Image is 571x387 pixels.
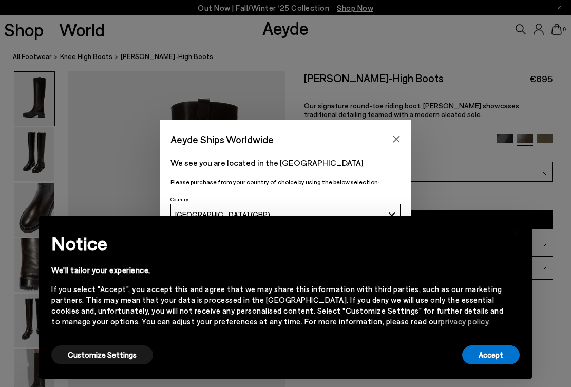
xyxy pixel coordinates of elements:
button: Accept [462,345,520,364]
button: Close [389,131,404,147]
p: Please purchase from your country of choice by using the below selection: [170,177,401,187]
span: × [512,224,519,239]
p: We see you are located in the [GEOGRAPHIC_DATA] [170,157,401,169]
button: Close this notice [503,219,528,244]
div: We'll tailor your experience. [51,265,503,276]
h2: Notice [51,230,503,257]
div: If you select "Accept", you accept this and agree that we may share this information with third p... [51,284,503,327]
span: Aeyde Ships Worldwide [170,130,274,148]
button: Customize Settings [51,345,153,364]
a: privacy policy [441,317,488,326]
span: Country [170,196,188,202]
